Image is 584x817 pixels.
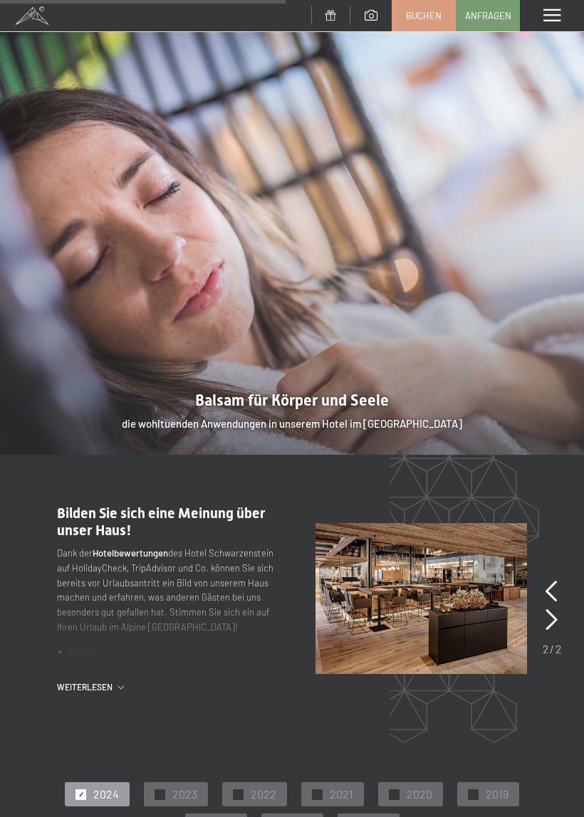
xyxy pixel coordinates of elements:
span: 2023 [172,786,197,802]
span: 2 [556,642,561,655]
span: 2 [543,642,548,655]
span: ✓ [471,789,476,799]
span: ✓ [315,789,320,799]
span: ✓ [157,789,163,799]
a: Anfragen [457,1,519,31]
span: Buchen [406,9,442,22]
span: Bilden Sie sich eine Meinung über unser Haus! [57,505,266,539]
span: 2022 [251,786,276,802]
span: 2019 [486,786,509,802]
span: 2020 [407,786,432,802]
span: 2024 [93,786,119,802]
strong: Hotelbewertungen [93,547,168,559]
span: Weiterlesen [57,681,118,693]
span: ✓ [78,789,84,799]
a: Buchen [392,1,455,31]
p: Dank der des Hotel Schwarzenstein auf HolidayCheck, TripAdvisor und Co. können Sie sich bereits v... [57,546,280,635]
span: ✓ [392,789,397,799]
span: / [550,642,554,655]
span: 2021 [330,786,353,802]
span: Anfragen [465,9,511,22]
img: Unser Hotel im Ahrntal, Urlaubsrefugium für Wellnessfans und Aktive [316,523,527,674]
span: ✓ [236,789,241,799]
